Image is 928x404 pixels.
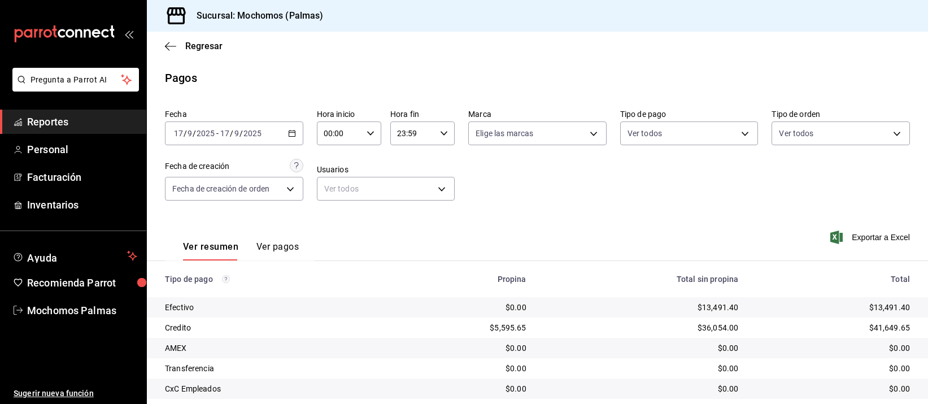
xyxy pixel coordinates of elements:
[230,129,233,138] span: /
[165,41,223,51] button: Regresar
[165,69,197,86] div: Pagos
[27,303,137,318] span: Mochomos Palmas
[544,302,739,313] div: $13,491.40
[165,110,303,118] label: Fecha
[31,74,121,86] span: Pregunta a Parrot AI
[400,383,526,394] div: $0.00
[12,68,139,92] button: Pregunta a Parrot AI
[628,128,662,139] span: Ver todos
[468,110,607,118] label: Marca
[124,29,133,38] button: open_drawer_menu
[620,110,759,118] label: Tipo de pago
[544,383,739,394] div: $0.00
[234,129,239,138] input: --
[27,275,137,290] span: Recomienda Parrot
[216,129,219,138] span: -
[14,388,137,399] span: Sugerir nueva función
[8,82,139,94] a: Pregunta a Parrot AI
[400,275,526,284] div: Propina
[27,197,137,212] span: Inventarios
[544,363,739,374] div: $0.00
[165,275,382,284] div: Tipo de pago
[756,342,910,354] div: $0.00
[756,383,910,394] div: $0.00
[27,114,137,129] span: Reportes
[317,166,455,173] label: Usuarios
[772,110,910,118] label: Tipo de orden
[400,342,526,354] div: $0.00
[544,322,739,333] div: $36,054.00
[172,183,269,194] span: Fecha de creación de orden
[165,302,382,313] div: Efectivo
[187,129,193,138] input: --
[400,322,526,333] div: $5,595.65
[183,241,238,260] button: Ver resumen
[27,170,137,185] span: Facturación
[188,9,324,23] h3: Sucursal: Mochomos (Palmas)
[220,129,230,138] input: --
[544,342,739,354] div: $0.00
[239,129,243,138] span: /
[756,302,910,313] div: $13,491.40
[165,160,229,172] div: Fecha de creación
[256,241,299,260] button: Ver pagos
[756,322,910,333] div: $41,649.65
[400,302,526,313] div: $0.00
[222,275,230,283] svg: Los pagos realizados con Pay y otras terminales son montos brutos.
[476,128,533,139] span: Elige las marcas
[185,41,223,51] span: Regresar
[756,363,910,374] div: $0.00
[243,129,262,138] input: ----
[317,177,455,201] div: Ver todos
[165,322,382,333] div: Credito
[400,363,526,374] div: $0.00
[27,142,137,157] span: Personal
[184,129,187,138] span: /
[833,231,910,244] button: Exportar a Excel
[165,342,382,354] div: AMEX
[544,275,739,284] div: Total sin propina
[193,129,196,138] span: /
[756,275,910,284] div: Total
[317,110,381,118] label: Hora inicio
[173,129,184,138] input: --
[165,363,382,374] div: Transferencia
[183,241,299,260] div: navigation tabs
[196,129,215,138] input: ----
[779,128,813,139] span: Ver todos
[390,110,455,118] label: Hora fin
[165,383,382,394] div: CxC Empleados
[27,249,123,263] span: Ayuda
